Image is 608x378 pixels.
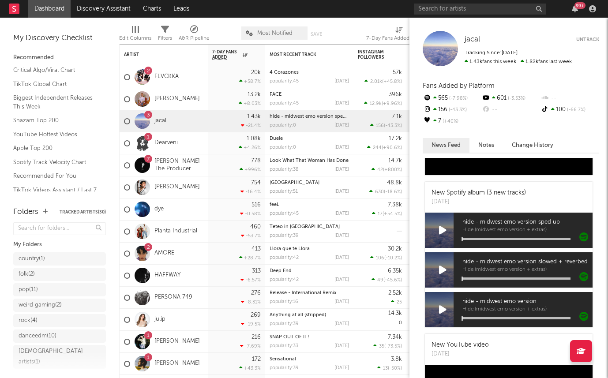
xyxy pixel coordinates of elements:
div: popularity: 16 [270,299,298,304]
div: 100 [540,104,599,116]
span: +45.8 % [383,79,401,84]
div: 216 [251,334,261,340]
span: Tracking Since: [DATE] [465,50,518,56]
div: -19.5 % [241,321,261,327]
div: Release - International Remix [270,291,349,296]
span: +90.6 % [383,146,401,150]
div: 14.3k [388,311,402,316]
div: [DATE] [334,167,349,172]
div: Sensational [270,357,349,362]
div: popularity: 45 [270,79,299,84]
a: Look What That Woman Has Done [270,158,349,163]
div: [DATE] [334,366,349,371]
div: 14.7k [388,158,402,164]
div: 172 [252,356,261,362]
div: 6.35k [388,268,402,274]
span: 42 [377,168,383,172]
div: ( ) [377,365,402,371]
div: 565 [423,93,481,104]
span: 1.82k fans last week [465,59,572,64]
a: rock(4) [13,314,106,327]
div: 13.2k [248,92,261,97]
div: FACE [270,92,349,97]
div: -53.7 % [241,233,261,239]
span: 13 [383,366,388,371]
div: 754 [251,180,261,186]
span: 106 [376,256,384,261]
div: New Spotify album (3 new tracks) [432,188,526,198]
div: Artist [124,52,190,57]
div: ( ) [364,101,402,106]
span: 25 [397,300,402,305]
span: -7.98 % [448,96,468,101]
div: 1.08k [247,136,261,142]
span: Hide (midwest emo version + extras) [462,267,593,273]
div: popularity: 39 [270,366,299,371]
a: Llora que te Llora [270,247,310,251]
button: News Feed [423,138,469,153]
div: 460 [250,224,261,230]
div: 2.52k [388,290,402,296]
div: My Folders [13,240,106,250]
div: +8.03 % [239,101,261,106]
div: ( ) [372,211,402,217]
div: rock ( 4 ) [19,315,38,326]
a: HAFFWAY [154,272,180,279]
a: SNAP OUT OF IT! [270,335,309,340]
div: New YouTube video [432,341,489,350]
span: jacal [465,36,480,43]
button: Change History [503,138,562,153]
a: Dearveni [154,139,178,147]
span: +54.5 % [384,212,401,217]
a: Release - International Remix [270,291,337,296]
div: Edit Columns [119,33,151,44]
div: 516 [251,202,261,208]
span: 244 [373,146,382,150]
div: Deep End [270,269,349,273]
div: Teteo in The Bronx [270,225,349,229]
div: Recommended [13,52,106,63]
div: popularity: 51 [270,189,298,194]
div: 3.8k [391,356,402,362]
div: Look What That Woman Has Done [270,158,349,163]
div: [DATE] [334,344,349,348]
div: ( ) [370,255,402,261]
div: Llora que te Llora [270,247,349,251]
div: ( ) [373,343,402,349]
div: feeL [270,202,349,207]
div: Instagram Followers [358,49,389,60]
span: Hide (midwest emo version + extras) [462,228,593,233]
div: popularity: 0 [270,123,296,128]
a: FLVCKKA [154,73,179,81]
div: -16.4 % [240,189,261,195]
span: 49 [377,278,383,283]
div: weird gaming ( 2 ) [19,300,62,311]
div: 269 [251,312,261,318]
div: 57k [393,70,402,75]
div: +4.26 % [239,145,261,150]
div: [DATE] [334,145,349,150]
div: 313 [252,268,261,274]
a: dye [154,206,164,213]
div: [DATE] [432,350,489,359]
span: -43.3 % [447,108,467,112]
div: SNAP OUT OF IT! [270,335,349,340]
span: 630 [375,190,384,195]
div: [DATE] [334,101,349,106]
a: 4 Corazones [270,70,299,75]
div: [DATE] [334,79,349,84]
div: Edit Columns [119,22,151,48]
div: 4 Corazones [270,70,349,75]
span: 12.9k [370,101,382,106]
div: 396k [389,92,402,97]
div: hide - midwest emo version sped up [270,114,349,119]
a: Planta Industrial [154,228,197,235]
div: -6.57 % [240,277,261,283]
div: +996 % [240,167,261,172]
div: popularity: 42 [270,255,299,260]
a: FACE [270,92,281,97]
a: jacal [465,35,480,44]
div: country ( 1 ) [19,254,45,264]
div: A&R Pipeline [179,33,210,44]
div: 99 + [574,2,585,9]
